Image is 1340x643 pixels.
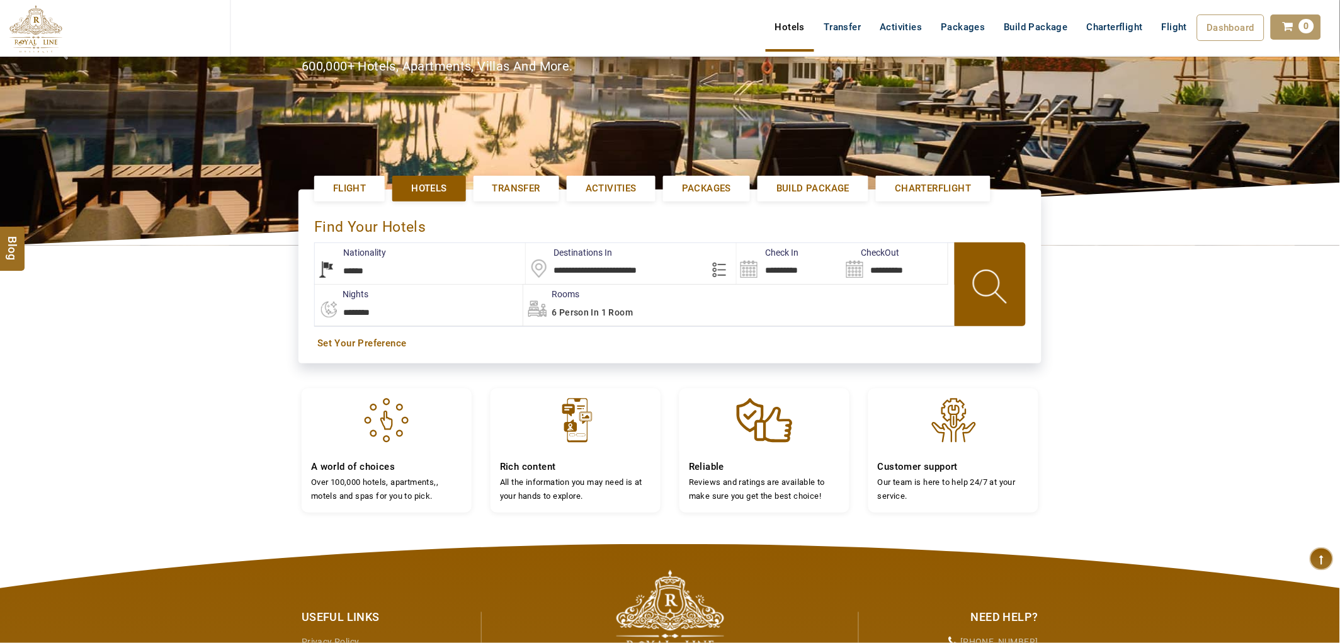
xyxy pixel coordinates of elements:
[932,14,995,40] a: Packages
[500,475,651,503] p: All the information you may need is at your hands to explore.
[302,609,472,625] div: Useful Links
[895,182,971,195] span: Charterflight
[663,176,750,202] a: Packages
[1077,14,1152,40] a: Charterflight
[411,182,446,195] span: Hotels
[586,182,637,195] span: Activities
[758,176,868,202] a: Build Package
[4,237,21,248] span: Blog
[682,182,731,195] span: Packages
[523,288,579,300] label: Rooms
[1087,21,1143,33] span: Charterflight
[1152,14,1196,27] a: Flight
[314,288,368,300] label: nights
[995,14,1077,40] a: Build Package
[500,461,651,473] h4: Rich content
[315,246,386,259] label: Nationality
[311,475,462,503] p: Over 100,000 hotels, apartments,, motels and spas for you to pick.
[737,243,842,284] input: Search
[552,307,633,317] span: 6 Person in 1 Room
[492,182,540,195] span: Transfer
[311,461,462,473] h4: A world of choices
[314,205,1026,242] div: Find Your Hotels
[1299,19,1314,33] span: 0
[526,246,613,259] label: Destinations In
[333,182,366,195] span: Flight
[392,176,465,202] a: Hotels
[766,14,814,40] a: Hotels
[474,176,559,202] a: Transfer
[878,475,1029,503] p: Our team is here to help 24/7 at your service.
[878,461,1029,473] h4: Customer support
[567,176,656,202] a: Activities
[1162,21,1187,33] span: Flight
[314,176,385,202] a: Flight
[814,14,870,40] a: Transfer
[776,182,849,195] span: Build Package
[843,246,900,259] label: CheckOut
[737,246,798,259] label: Check In
[1207,22,1255,33] span: Dashboard
[317,337,1023,350] a: Set Your Preference
[689,461,840,473] h4: Reliable
[689,475,840,503] p: Reviews and ratings are available to make sure you get the best choice!
[1271,14,1321,40] a: 0
[871,14,932,40] a: Activities
[843,243,948,284] input: Search
[876,176,990,202] a: Charterflight
[868,609,1038,625] div: Need Help?
[9,5,62,53] img: The Royal Line Holidays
